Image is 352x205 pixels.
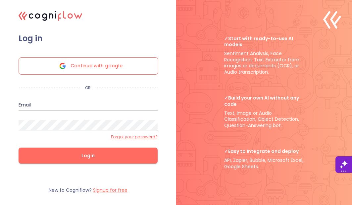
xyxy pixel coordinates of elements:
[19,148,158,164] button: Login
[224,35,304,75] p: Sentiment Analysis, Face Recognition, Text Extractor from images or documents (OCR), or Audio tra...
[224,148,304,155] span: Easy to Integrate and deploy
[93,187,127,193] label: Signup for free
[224,148,304,170] p: API, Zapier, Bubble, Microsoft Excel, Google Sheets.
[80,85,95,91] p: OR
[224,148,228,155] b: ✓
[71,58,123,74] span: Continue with google
[19,57,158,75] div: Continue with google
[224,95,228,101] b: ✓
[111,134,158,140] label: Forgot your password?
[224,95,304,107] span: Build your own AI without any code
[224,95,304,128] p: Text, Image or Audio Classification, Object Detection, Question-Answering bot.
[224,35,304,48] span: Start with ready-to-use AI models
[29,152,147,160] span: Login
[19,34,158,43] span: Log in
[224,35,228,42] b: ✓
[49,187,127,193] p: New to Cogniflow?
